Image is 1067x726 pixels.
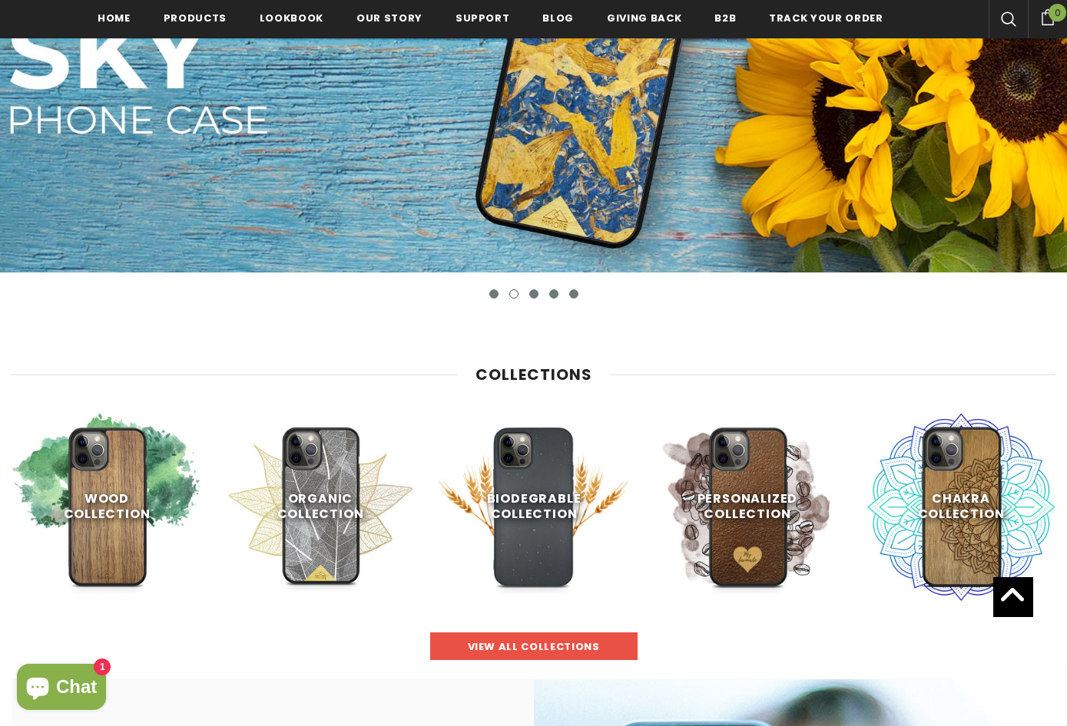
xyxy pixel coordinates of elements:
span: 0 [1049,4,1066,21]
inbox-online-store-chat: Shopify online store chat [12,664,111,714]
span: Our Story [356,11,422,25]
span: view all collections [468,639,600,654]
span: Giving back [607,11,681,25]
span: Products [164,11,227,25]
button: 4 [549,289,558,299]
button: 5 [569,289,578,299]
button: 2 [509,289,519,299]
span: Blog [542,11,574,25]
button: 1 [489,289,499,299]
span: Lookbook [260,11,323,25]
span: Track your order [769,11,883,25]
span: Home [98,11,131,25]
span: B2B [714,11,736,25]
a: view all collections [430,632,638,660]
span: Collections [476,364,592,385]
a: 0 [1028,7,1067,25]
button: 3 [529,289,538,299]
span: support [456,11,510,25]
